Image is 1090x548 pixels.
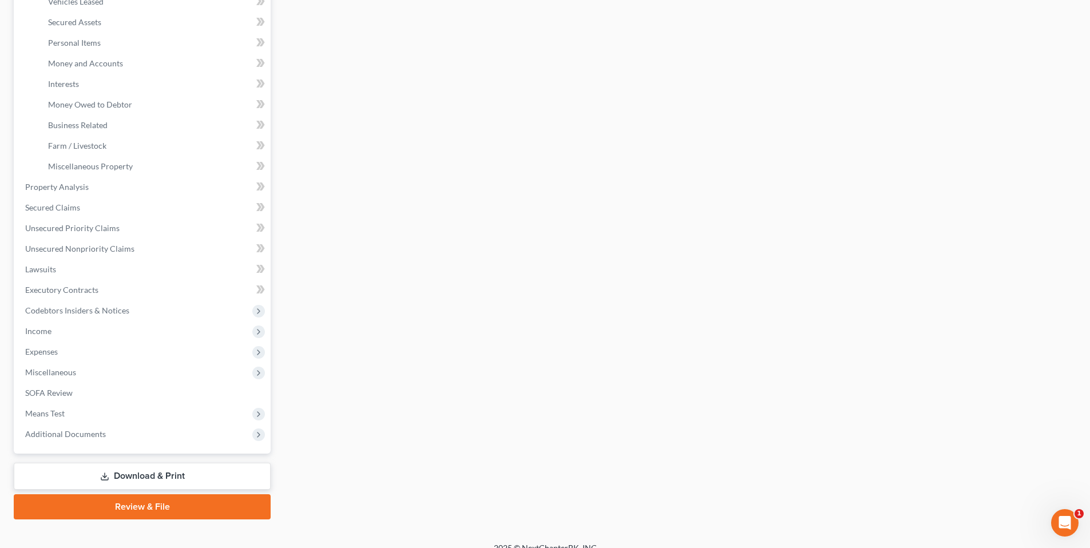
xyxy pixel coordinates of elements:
span: 1 [1075,509,1084,518]
span: Expenses [25,347,58,356]
span: Property Analysis [25,182,89,192]
a: Download & Print [14,463,271,490]
span: Means Test [25,408,65,418]
span: Farm / Livestock [48,141,106,150]
span: Interests [48,79,79,89]
span: Unsecured Nonpriority Claims [25,244,134,253]
iframe: Intercom live chat [1051,509,1079,537]
span: Executory Contracts [25,285,98,295]
a: Personal Items [39,33,271,53]
span: Money and Accounts [48,58,123,68]
a: Miscellaneous Property [39,156,271,177]
span: SOFA Review [25,388,73,398]
a: Farm / Livestock [39,136,271,156]
span: Unsecured Priority Claims [25,223,120,233]
a: Unsecured Priority Claims [16,218,271,239]
span: Money Owed to Debtor [48,100,132,109]
span: Lawsuits [25,264,56,274]
span: Miscellaneous Property [48,161,133,171]
a: Unsecured Nonpriority Claims [16,239,271,259]
a: Property Analysis [16,177,271,197]
span: Secured Claims [25,202,80,212]
a: Executory Contracts [16,280,271,300]
a: Secured Claims [16,197,271,218]
span: Miscellaneous [25,367,76,377]
a: Review & File [14,494,271,519]
a: Business Related [39,115,271,136]
span: Business Related [48,120,108,130]
span: Personal Items [48,38,101,47]
a: Interests [39,74,271,94]
a: Secured Assets [39,12,271,33]
a: Lawsuits [16,259,271,280]
a: SOFA Review [16,383,271,403]
span: Additional Documents [25,429,106,439]
a: Money and Accounts [39,53,271,74]
span: Income [25,326,51,336]
span: Secured Assets [48,17,101,27]
a: Money Owed to Debtor [39,94,271,115]
span: Codebtors Insiders & Notices [25,305,129,315]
